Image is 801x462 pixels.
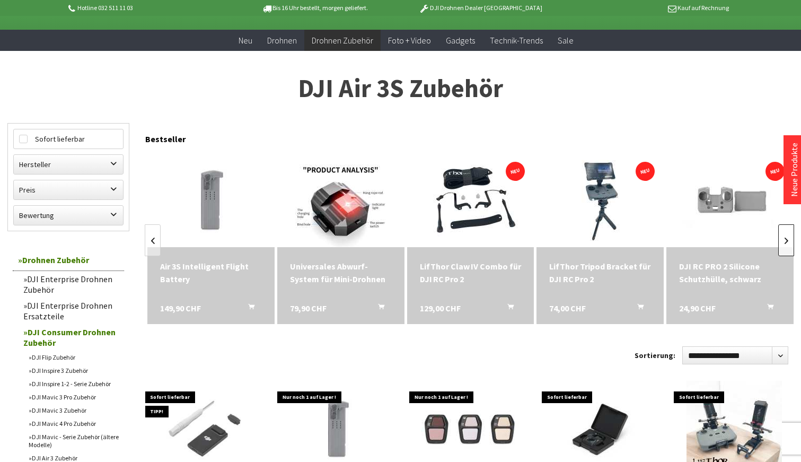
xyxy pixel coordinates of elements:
label: Sofort lieferbar [14,129,123,149]
span: Drohnen Zubehör [312,35,373,46]
a: Universales Abwurf-System für Mini-Drohnen 79,90 CHF In den Warenkorb [290,260,392,285]
p: DJI Drohnen Dealer [GEOGRAPHIC_DATA] [398,2,563,14]
label: Preis [14,180,123,199]
p: Bis 16 Uhr bestellt, morgen geliefert. [232,2,398,14]
span: 74,00 CHF [549,302,586,315]
span: Drohnen [267,35,297,46]
p: Kauf auf Rechnung [564,2,729,14]
span: 149,90 CHF [160,302,201,315]
a: Neue Produkte [789,143,799,197]
span: Sale [558,35,574,46]
span: 129,00 CHF [420,302,461,315]
div: DJI RC PRO 2 Silicone Schutzhülle, schwarz [679,260,781,285]
img: Universales Abwurf-System für Mini-Drohnen [295,152,386,247]
a: DJI Mavic 4 Pro Zubehör [23,417,124,430]
img: Air 3S Intelligent Flight Battery [147,158,275,242]
a: Technik-Trends [482,30,550,51]
a: DJI Mavic 3 Zubehör [23,404,124,417]
span: Gadgets [446,35,475,46]
a: Gadgets [438,30,482,51]
span: Neu [239,35,252,46]
span: 24,90 CHF [679,302,716,315]
a: LifThor Tripod Bracket für DJI RC Pro 2 74,00 CHF In den Warenkorb [549,260,651,285]
label: Bewertung [14,206,123,225]
label: Sortierung: [635,347,675,364]
a: DJI Inspire 1-2 - Serie Zubehör [23,377,124,390]
a: Drohnen [260,30,304,51]
a: Drohnen Zubehör [304,30,381,51]
span: Foto + Video [388,35,431,46]
button: In den Warenkorb [365,302,391,316]
a: DJI Flip Zubehör [23,351,124,364]
div: Bestseller [145,123,794,150]
img: LifThor Tripod Bracket für DJI RC Pro 2 [565,152,636,247]
span: 79,90 CHF [290,302,327,315]
button: In den Warenkorb [235,302,261,316]
a: DJI Mavic - Serie Zubehör (ältere Modelle) [23,430,124,451]
a: Sale [550,30,581,51]
p: Hotline 032 511 11 03 [67,2,232,14]
button: In den Warenkorb [754,302,780,316]
label: Hersteller [14,155,123,174]
a: DJI Mavic 3 Pro Zubehör [23,390,124,404]
a: DJI RC PRO 2 Silicone Schutzhülle, schwarz 24,90 CHF In den Warenkorb [679,260,781,285]
div: LifThor Claw IV Combo für DJI RC Pro 2 [420,260,522,285]
a: Drohnen Zubehör [13,249,124,271]
button: In den Warenkorb [495,302,520,316]
h1: DJI Air 3S Zubehör [7,75,794,102]
div: Air 3S Intelligent Flight Battery [160,260,262,285]
a: Neu [231,30,260,51]
a: DJI Inspire 3 Zubehör [23,364,124,377]
span: Technik-Trends [490,35,543,46]
div: LifThor Tripod Bracket für DJI RC Pro 2 [549,260,651,285]
a: Foto + Video [381,30,438,51]
a: DJI Enterprise Drohnen Ersatzteile [18,298,124,324]
button: In den Warenkorb [624,302,650,316]
img: LifThor Claw IV Combo für DJI RC Pro 2 [412,152,529,247]
a: DJI Consumer Drohnen Zubehör [18,324,124,351]
a: Air 3S Intelligent Flight Battery 149,90 CHF In den Warenkorb [160,260,262,285]
img: DJI RC PRO 2 Silicone Schutzhülle, schwarz [682,152,778,247]
a: DJI Enterprise Drohnen Zubehör [18,271,124,298]
div: Universales Abwurf-System für Mini-Drohnen [290,260,392,285]
a: LifThor Claw IV Combo für DJI RC Pro 2 129,00 CHF In den Warenkorb [420,260,522,285]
